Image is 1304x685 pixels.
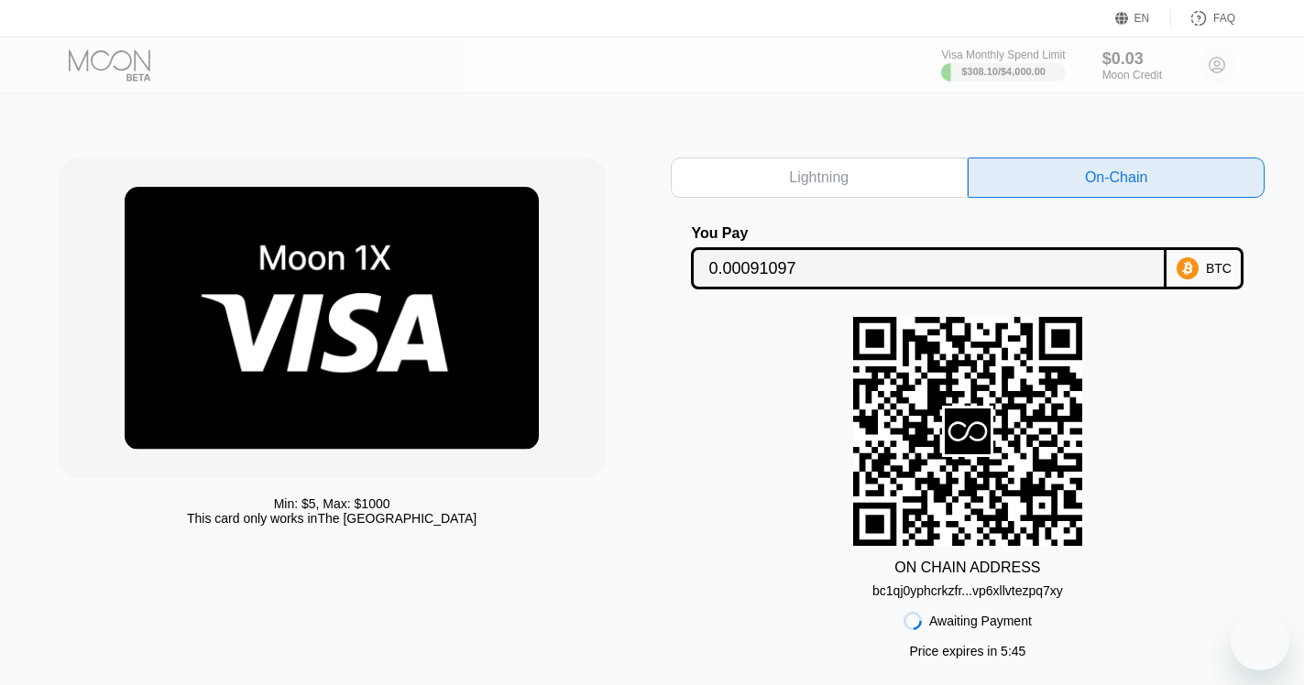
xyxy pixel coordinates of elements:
[968,158,1265,198] div: On-Chain
[941,49,1065,61] div: Visa Monthly Spend Limit
[1213,12,1235,25] div: FAQ
[872,576,1063,598] div: bc1qj0yphcrkzfr...vp6xllvtezpq7xy
[1115,9,1171,27] div: EN
[789,169,849,187] div: Lightning
[671,225,1266,289] div: You PayBTC
[872,583,1063,598] div: bc1qj0yphcrkzfr...vp6xllvtezpq7xy
[1206,261,1232,276] div: BTC
[1231,612,1289,670] iframe: Button to launch messaging window
[1085,169,1147,187] div: On-Chain
[1001,644,1025,658] span: 5 : 45
[910,644,1026,658] div: Price expires in
[1134,12,1150,25] div: EN
[691,225,1167,242] div: You Pay
[274,496,390,511] div: Min: $ 5 , Max: $ 1000
[187,511,477,526] div: This card only works in The [GEOGRAPHIC_DATA]
[671,158,968,198] div: Lightning
[1171,9,1235,27] div: FAQ
[894,560,1040,576] div: ON CHAIN ADDRESS
[941,49,1065,82] div: Visa Monthly Spend Limit$308.10/$4,000.00
[961,66,1046,77] div: $308.10 / $4,000.00
[929,614,1032,628] div: Awaiting Payment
